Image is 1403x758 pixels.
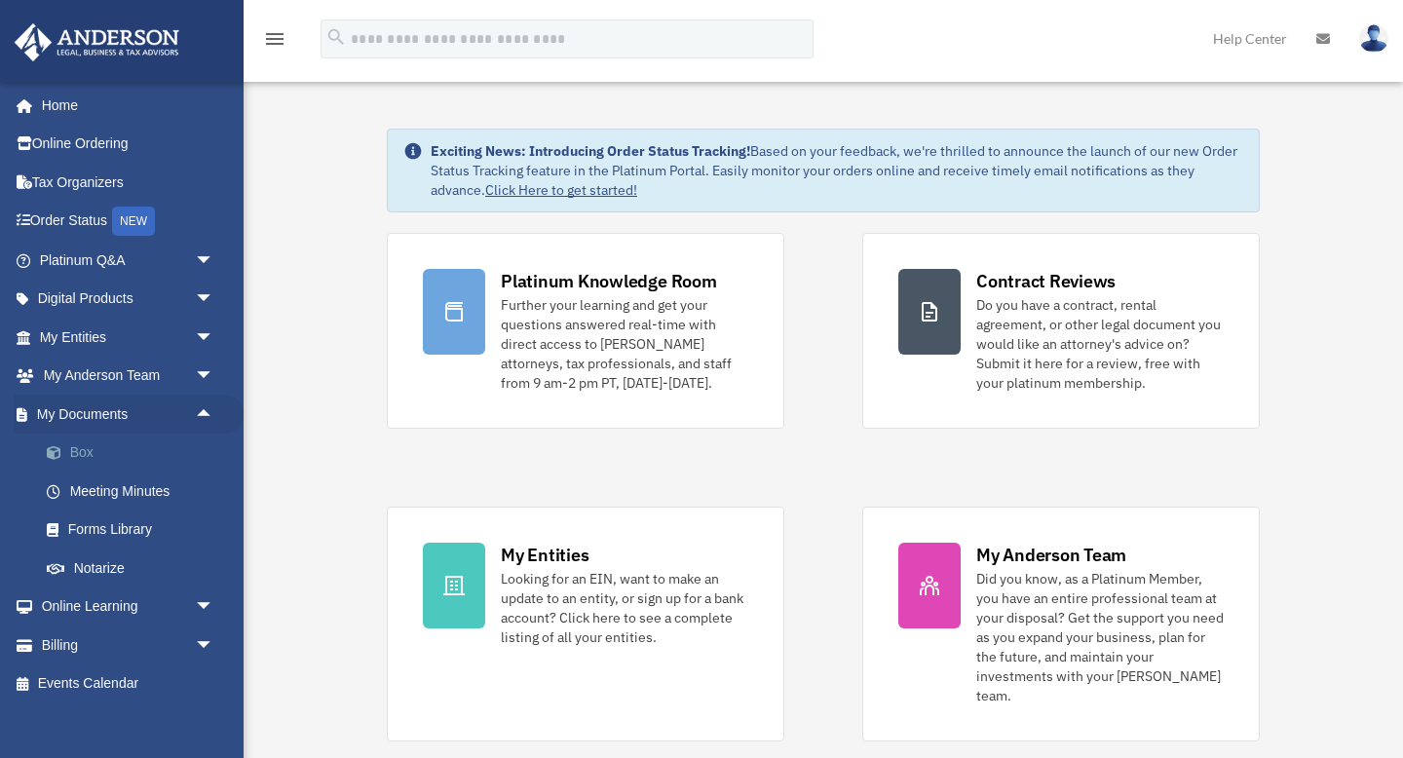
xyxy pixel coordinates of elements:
[325,26,347,48] i: search
[14,163,244,202] a: Tax Organizers
[862,233,1260,429] a: Contract Reviews Do you have a contract, rental agreement, or other legal document you would like...
[14,318,244,357] a: My Entitiesarrow_drop_down
[27,472,244,511] a: Meeting Minutes
[14,86,234,125] a: Home
[485,181,637,199] a: Click Here to get started!
[976,269,1116,293] div: Contract Reviews
[14,395,244,434] a: My Documentsarrow_drop_up
[14,202,244,242] a: Order StatusNEW
[14,664,244,703] a: Events Calendar
[501,295,748,393] div: Further your learning and get your questions answered real-time with direct access to [PERSON_NAM...
[27,434,244,473] a: Box
[387,233,784,429] a: Platinum Knowledge Room Further your learning and get your questions answered real-time with dire...
[501,543,588,567] div: My Entities
[14,280,244,319] a: Digital Productsarrow_drop_down
[501,569,748,647] div: Looking for an EIN, want to make an update to an entity, or sign up for a bank account? Click her...
[14,625,244,664] a: Billingarrow_drop_down
[195,318,234,358] span: arrow_drop_down
[14,241,244,280] a: Platinum Q&Aarrow_drop_down
[195,280,234,320] span: arrow_drop_down
[501,269,717,293] div: Platinum Knowledge Room
[862,507,1260,741] a: My Anderson Team Did you know, as a Platinum Member, you have an entire professional team at your...
[976,569,1224,705] div: Did you know, as a Platinum Member, you have an entire professional team at your disposal? Get th...
[1359,24,1388,53] img: User Pic
[431,142,750,160] strong: Exciting News: Introducing Order Status Tracking!
[27,511,244,550] a: Forms Library
[431,141,1243,200] div: Based on your feedback, we're thrilled to announce the launch of our new Order Status Tracking fe...
[14,357,244,396] a: My Anderson Teamarrow_drop_down
[976,543,1126,567] div: My Anderson Team
[195,587,234,627] span: arrow_drop_down
[976,295,1224,393] div: Do you have a contract, rental agreement, or other legal document you would like an attorney's ad...
[387,507,784,741] a: My Entities Looking for an EIN, want to make an update to an entity, or sign up for a bank accoun...
[263,34,286,51] a: menu
[195,625,234,665] span: arrow_drop_down
[9,23,185,61] img: Anderson Advisors Platinum Portal
[27,549,244,587] a: Notarize
[195,395,234,435] span: arrow_drop_up
[263,27,286,51] i: menu
[14,587,244,626] a: Online Learningarrow_drop_down
[14,125,244,164] a: Online Ordering
[195,241,234,281] span: arrow_drop_down
[195,357,234,397] span: arrow_drop_down
[112,207,155,236] div: NEW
